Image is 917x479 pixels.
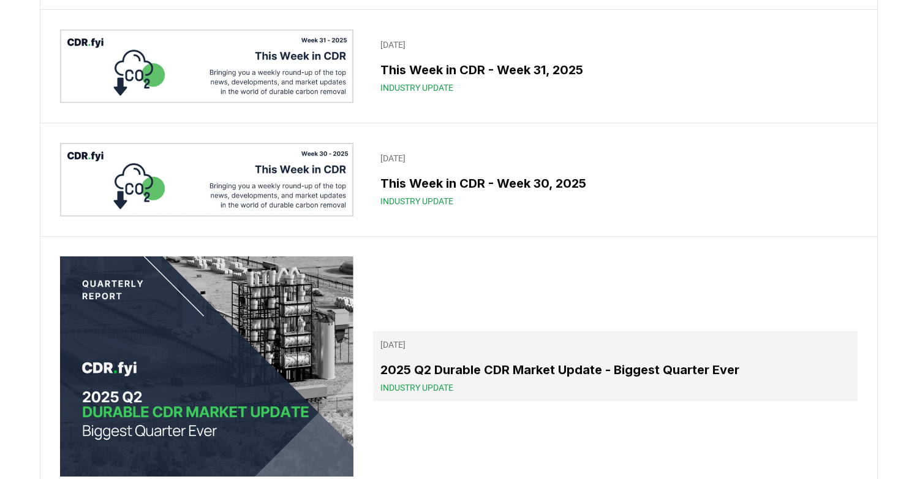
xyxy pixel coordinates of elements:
[373,145,857,215] a: [DATE]This Week in CDR - Week 30, 2025Industry Update
[60,256,354,477] img: 2025 Q2 Durable CDR Market Update - Biggest Quarter Ever blog post image
[380,152,850,164] p: [DATE]
[380,381,453,394] span: Industry Update
[380,339,850,351] p: [DATE]
[60,143,354,217] img: This Week in CDR - Week 30, 2025 blog post image
[380,61,850,79] h3: This Week in CDR - Week 31, 2025
[373,331,857,401] a: [DATE]2025 Q2 Durable CDR Market Update - Biggest Quarter EverIndustry Update
[380,82,453,94] span: Industry Update
[373,31,857,101] a: [DATE]This Week in CDR - Week 31, 2025Industry Update
[380,39,850,51] p: [DATE]
[380,361,850,379] h3: 2025 Q2 Durable CDR Market Update - Biggest Quarter Ever
[380,195,453,207] span: Industry Update
[60,29,354,103] img: This Week in CDR - Week 31, 2025 blog post image
[380,174,850,193] h3: This Week in CDR - Week 30, 2025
